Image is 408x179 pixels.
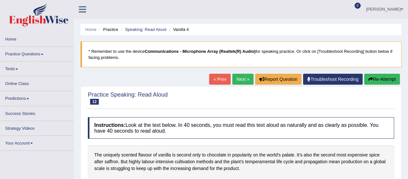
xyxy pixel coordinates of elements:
a: Home [0,32,74,44]
a: Predictions [0,91,74,104]
a: Speaking: Read Aloud [125,27,166,32]
a: « Prev [209,74,230,85]
a: Home [85,27,97,32]
a: Online Class [0,76,74,89]
a: Success Stories [0,106,74,119]
div: The uniquely scented flavour of vanilla is second only to chocolate in popularity on the world’s ... [88,145,394,178]
h4: Look at the text below. In 40 seconds, you must read this text aloud as naturally and as clearly ... [88,117,394,139]
blockquote: * Remember to use the device for speaking practice. Or click on [Troubleshoot Recording] button b... [80,42,402,67]
span: 0 [355,3,361,9]
a: Next » [232,74,254,85]
a: Tests [0,61,74,74]
h2: Practice Speaking: Read Aloud [88,92,168,105]
b: Communications - Microphone Array (Realtek(R) Audio) [145,49,255,54]
li: Practice [97,26,118,33]
a: Strategy Videos [0,121,74,134]
li: Vanilla 4 [168,26,189,33]
a: Troubleshoot Recording [303,74,363,85]
a: Practice Questions [0,47,74,59]
button: Report Question [255,74,301,85]
button: Re-Attempt [364,74,400,85]
span: 12 [90,99,99,105]
a: Your Account [0,136,74,148]
b: Instructions: [94,122,125,128]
